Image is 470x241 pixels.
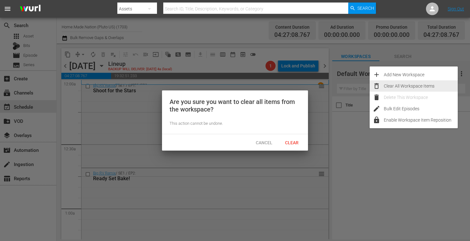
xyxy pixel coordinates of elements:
[448,6,464,11] a: Sign Out
[384,114,458,126] div: Enable Workspace Item Reposition
[251,140,277,145] span: Cancel
[4,5,11,13] span: menu
[384,92,458,103] div: Delete This Workspace
[250,137,278,148] button: Cancel
[280,140,304,145] span: Clear
[15,2,45,16] img: ans4CAIJ8jUAAAAAAAAAAAAAAAAAAAAAAAAgQb4GAAAAAAAAAAAAAAAAAAAAAAAAJMjXAAAAAAAAAAAAAAAAAAAAAAAAgAT5G...
[373,116,380,124] span: lock
[373,71,380,78] span: add
[170,121,300,127] div: This action cannot be undone.
[348,3,376,14] button: Search
[170,98,300,113] div: Are you sure you want to clear all items from the workspace?
[278,137,305,148] button: Clear
[357,3,374,14] span: Search
[373,94,380,101] span: delete
[373,105,380,112] span: edit
[384,103,458,114] div: Bulk Edit Episodes
[384,69,458,80] div: Add New Workspace
[384,80,458,92] div: Clear All Workspace Items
